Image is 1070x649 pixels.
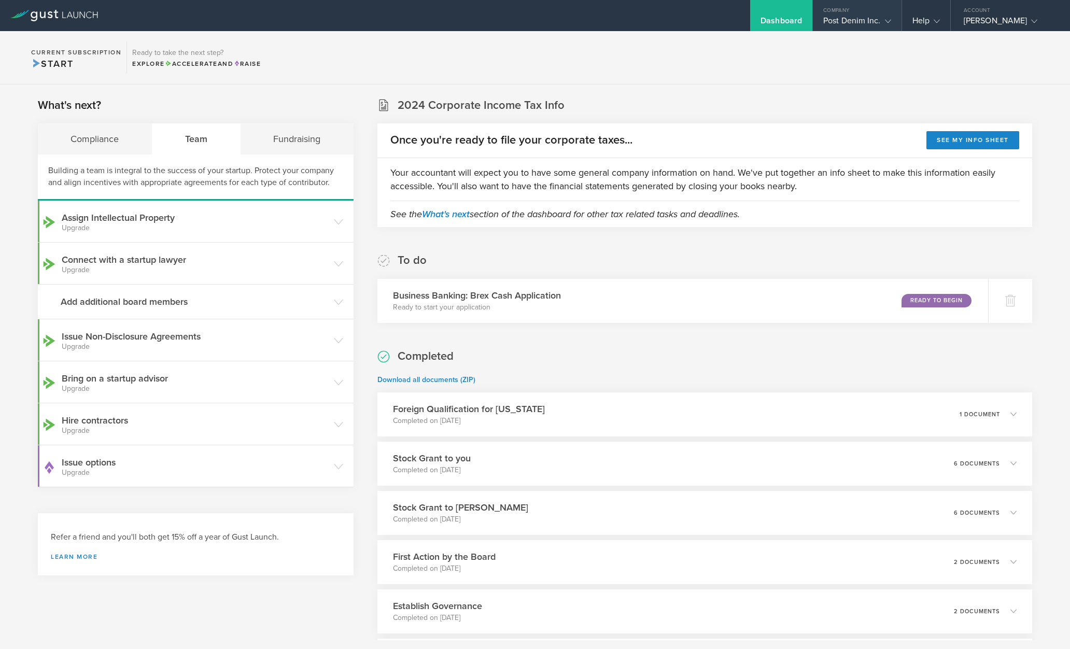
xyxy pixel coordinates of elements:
p: Completed on [DATE] [393,465,471,475]
h3: Establish Governance [393,599,482,613]
p: 2 documents [954,609,1000,614]
h2: To do [398,253,427,268]
p: Completed on [DATE] [393,563,496,574]
div: Fundraising [241,123,354,154]
small: Upgrade [62,385,329,392]
p: 1 document [960,412,1000,417]
h3: Bring on a startup advisor [62,372,329,392]
span: and [165,60,234,67]
small: Upgrade [62,427,329,434]
p: Completed on [DATE] [393,514,528,525]
button: See my info sheet [926,131,1019,149]
div: Explore [132,59,261,68]
h3: Assign Intellectual Property [62,211,329,232]
h3: Stock Grant to [PERSON_NAME] [393,501,528,514]
h3: Connect with a startup lawyer [62,253,329,274]
div: [PERSON_NAME] [964,16,1052,31]
div: Dashboard [761,16,802,31]
small: Upgrade [62,469,329,476]
iframe: Chat Widget [1018,599,1070,649]
div: Building a team is integral to the success of your startup. Protect your company and align incent... [38,154,354,201]
h2: 2024 Corporate Income Tax Info [398,98,565,113]
small: Upgrade [62,266,329,274]
h2: Completed [398,349,454,364]
h3: Hire contractors [62,414,329,434]
p: Ready to start your application [393,302,561,313]
h2: What's next? [38,98,101,113]
div: Post Denim Inc. [823,16,891,31]
p: 6 documents [954,461,1000,467]
a: Learn more [51,554,341,560]
h3: Foreign Qualification for [US_STATE] [393,402,545,416]
div: Team [152,123,241,154]
span: Raise [233,60,261,67]
span: Accelerate [165,60,218,67]
h2: Current Subscription [31,49,121,55]
p: Completed on [DATE] [393,613,482,623]
p: Completed on [DATE] [393,416,545,426]
p: 6 documents [954,510,1000,516]
div: Business Banking: Brex Cash ApplicationReady to start your applicationReady to Begin [377,279,988,323]
small: Upgrade [62,224,329,232]
div: Ready to take the next step?ExploreAccelerateandRaise [126,41,266,74]
h3: Issue Non-Disclosure Agreements [62,330,329,350]
h2: Once you're ready to file your corporate taxes... [390,133,632,148]
h3: Add additional board members [61,295,329,308]
h3: Refer a friend and you'll both get 15% off a year of Gust Launch. [51,531,341,543]
div: Help [912,16,940,31]
span: Start [31,58,73,69]
p: 2 documents [954,559,1000,565]
a: Download all documents (ZIP) [377,375,475,384]
h3: Issue options [62,456,329,476]
p: Your accountant will expect you to have some general company information on hand. We've put toget... [390,166,1019,193]
h3: Stock Grant to you [393,452,471,465]
em: See the section of the dashboard for other tax related tasks and deadlines. [390,208,740,220]
div: Compliance [38,123,152,154]
small: Upgrade [62,343,329,350]
div: Ready to Begin [902,294,972,307]
h3: Business Banking: Brex Cash Application [393,289,561,302]
h3: First Action by the Board [393,550,496,563]
a: What's next [422,208,470,220]
h3: Ready to take the next step? [132,49,261,57]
